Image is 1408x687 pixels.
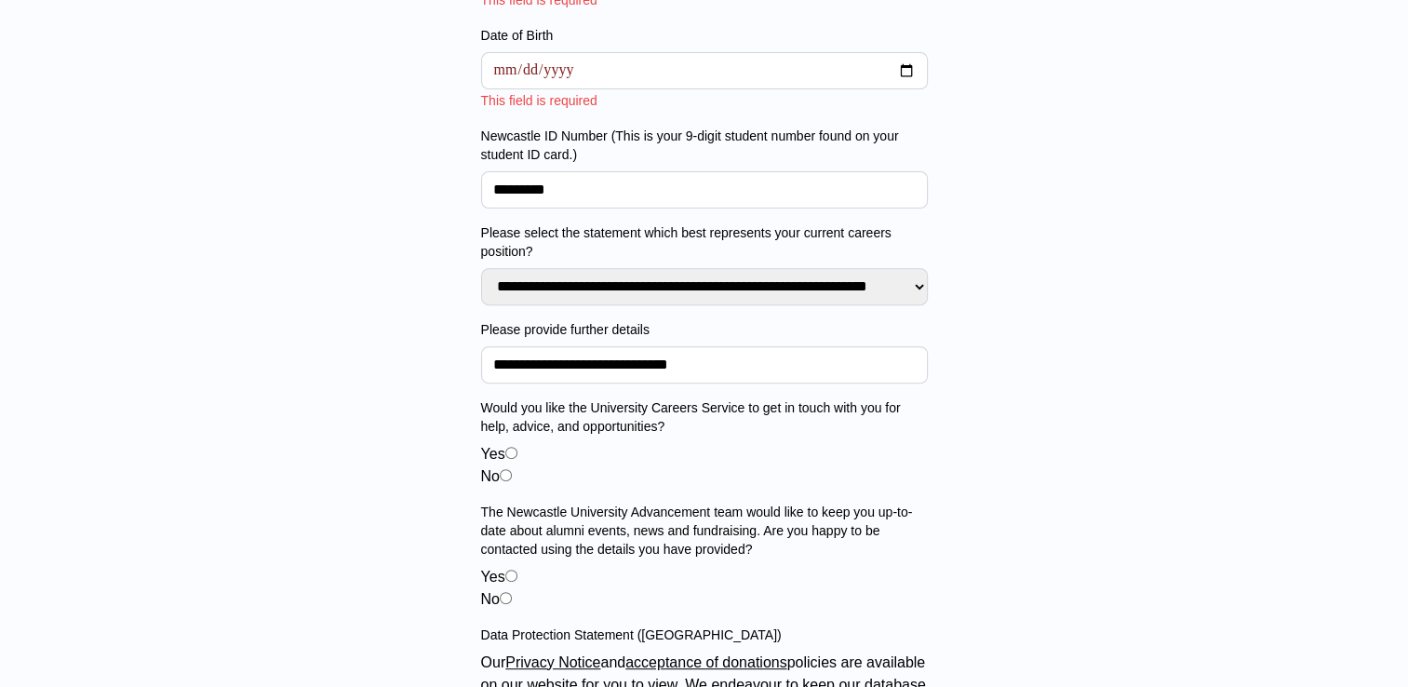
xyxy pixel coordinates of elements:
label: Yes [481,446,505,462]
label: No [481,591,500,607]
label: Please provide further details [481,320,928,339]
label: Yes [481,569,505,585]
a: acceptance of donations [625,654,786,670]
label: Date of Birth [481,26,928,45]
label: The Newcastle University Advancement team would like to keep you up-to-date about alumni events, ... [481,503,928,559]
label: Please select the statement which best represents your current careers position? [481,223,928,261]
label: Newcastle ID Number (This is your 9-digit student number found on your student ID card.) [481,127,928,164]
a: Privacy Notice [505,654,600,670]
span: This field is required [481,93,597,108]
label: No [481,468,500,484]
label: Would you like the University Careers Service to get in touch with you for help, advice, and oppo... [481,398,928,436]
label: Data Protection Statement ([GEOGRAPHIC_DATA]) [481,626,928,644]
